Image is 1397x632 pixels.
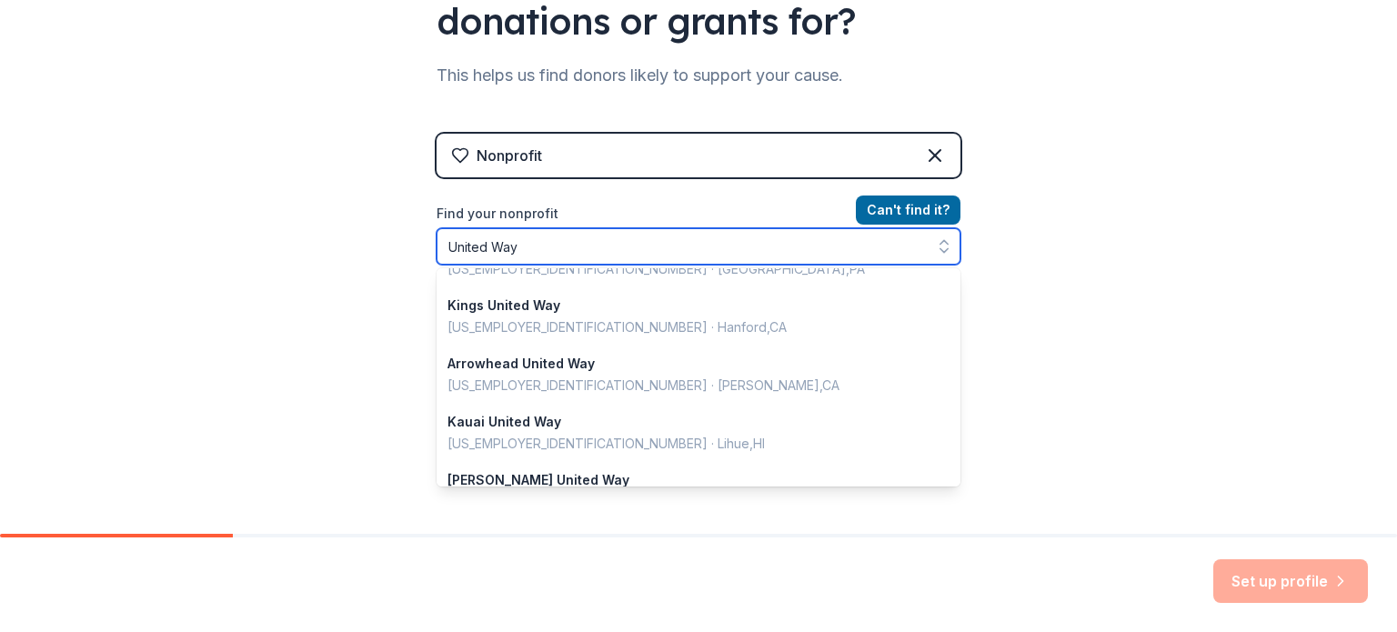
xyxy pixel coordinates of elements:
[447,375,928,396] div: [US_EMPLOYER_IDENTIFICATION_NUMBER] · [PERSON_NAME] , CA
[437,228,960,265] input: Search by name, EIN, or city
[447,353,928,375] div: Arrowhead United Way
[447,469,928,491] div: [PERSON_NAME] United Way
[447,411,928,433] div: Kauai United Way
[447,316,928,338] div: [US_EMPLOYER_IDENTIFICATION_NUMBER] · Hanford , CA
[447,258,928,280] div: [US_EMPLOYER_IDENTIFICATION_NUMBER] · [GEOGRAPHIC_DATA] , PA
[447,433,928,455] div: [US_EMPLOYER_IDENTIFICATION_NUMBER] · Lihue , HI
[447,295,928,316] div: Kings United Way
